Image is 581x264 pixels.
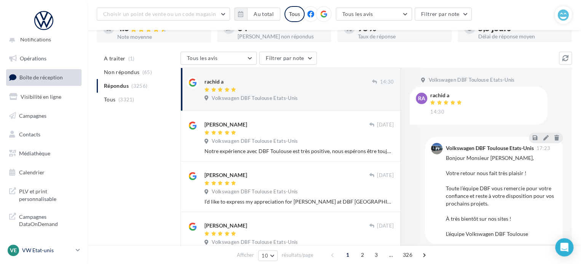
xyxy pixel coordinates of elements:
[258,250,278,261] button: 10
[19,150,50,157] span: Médiathèque
[212,239,298,246] span: Volkswagen DBF Toulouse Etats-Unis
[370,249,382,261] span: 3
[19,112,46,119] span: Campagnes
[128,55,135,62] span: (1)
[284,6,305,22] div: Tous
[103,11,216,17] span: Choisir un point de vente ou un code magasin
[5,126,83,142] a: Contacts
[5,108,83,124] a: Campagnes
[6,243,81,258] a: VE VW Etat-unis
[282,251,313,259] span: résultats/page
[238,24,325,32] div: 64
[377,122,394,128] span: [DATE]
[415,8,472,21] button: Filtrer par note
[212,95,298,102] span: Volkswagen DBF Toulouse Etats-Unis
[342,11,373,17] span: Tous les avis
[234,8,280,21] button: Au total
[117,24,205,33] div: 4.6
[377,172,394,179] span: [DATE]
[19,186,78,202] span: PLV et print personnalisable
[247,8,280,21] button: Au total
[204,222,247,229] div: [PERSON_NAME]
[204,147,394,155] div: Notre expérience avec DBF Toulouse est très positive, nous espérons être toujours aussi satisfait...
[5,164,83,180] a: Calendrier
[358,34,445,39] div: Taux de réponse
[430,109,444,115] span: 14:30
[19,131,40,138] span: Contacts
[187,55,218,61] span: Tous les avis
[377,223,394,229] span: [DATE]
[259,52,317,65] button: Filtrer par note
[204,121,247,128] div: [PERSON_NAME]
[104,55,125,62] span: A traiter
[10,247,17,254] span: VE
[180,52,257,65] button: Tous les avis
[22,247,73,254] p: VW Etat-unis
[262,253,268,259] span: 10
[117,34,205,40] div: Note moyenne
[204,198,394,206] div: I’d like to express my appreciation for [PERSON_NAME] at DBF [GEOGRAPHIC_DATA]. She was exception...
[237,251,254,259] span: Afficher
[142,69,152,75] span: (65)
[21,93,61,100] span: Visibilité en ligne
[430,93,464,98] div: rachid a
[5,209,83,231] a: Campagnes DataOnDemand
[204,171,247,179] div: [PERSON_NAME]
[536,146,550,151] span: 17:23
[19,169,45,175] span: Calendrier
[104,96,115,103] span: Tous
[478,34,566,39] div: Délai de réponse moyen
[428,77,514,84] span: Volkswagen DBF Toulouse Etats-Unis
[118,96,134,103] span: (3321)
[5,32,80,47] button: Notifications
[5,145,83,161] a: Médiathèque
[336,8,412,21] button: Tous les avis
[238,34,325,39] div: [PERSON_NAME] non répondus
[356,249,369,261] span: 2
[212,188,298,195] span: Volkswagen DBF Toulouse Etats-Unis
[5,69,83,85] a: Boîte de réception
[555,238,573,256] div: Open Intercom Messenger
[445,154,557,238] div: Bonjour Monsieur [PERSON_NAME], Votre retour nous fait très plaisir ! Toute l’équipe DBF vous rem...
[445,145,533,151] div: Volkswagen DBF Toulouse Etats-Unis
[20,36,51,43] span: Notifications
[358,24,445,32] div: 98 %
[20,55,46,62] span: Opérations
[380,79,394,85] span: 14:30
[212,138,298,145] span: Volkswagen DBF Toulouse Etats-Unis
[400,249,415,261] span: 326
[97,8,230,21] button: Choisir un point de vente ou un code magasin
[342,249,354,261] span: 1
[5,89,83,105] a: Visibilité en ligne
[104,68,139,76] span: Non répondus
[204,78,223,85] div: rachid a
[19,74,63,81] span: Boîte de réception
[5,51,83,66] a: Opérations
[478,24,566,32] div: 5,5 jours
[385,249,397,261] span: ...
[5,183,83,206] a: PLV et print personnalisable
[418,95,425,102] span: ra
[19,212,78,228] span: Campagnes DataOnDemand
